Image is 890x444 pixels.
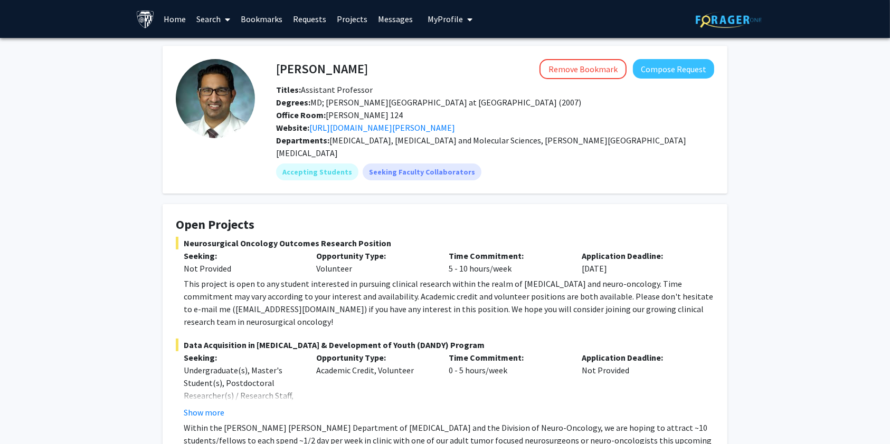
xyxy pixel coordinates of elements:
div: Undergraduate(s), Master's Student(s), Postdoctoral Researcher(s) / Research Staff, Medical Resid... [184,364,300,427]
img: Johns Hopkins University Logo [136,10,155,28]
span: [PERSON_NAME] 124 [276,110,403,120]
p: Opportunity Type: [316,351,433,364]
a: Messages [373,1,419,37]
div: 5 - 10 hours/week [441,249,574,275]
div: This project is open to any student interested in pursuing clinical research within the realm of ... [184,277,714,328]
b: Degrees: [276,97,310,108]
button: Remove Bookmark [539,59,627,79]
h4: Open Projects [176,217,714,233]
p: Time Commitment: [449,351,566,364]
a: Bookmarks [236,1,288,37]
div: Volunteer [308,249,441,275]
button: Show more [184,406,224,419]
b: Departments: [276,135,329,146]
p: Seeking: [184,249,300,262]
span: MD; [PERSON_NAME][GEOGRAPHIC_DATA] at [GEOGRAPHIC_DATA] (2007) [276,97,581,108]
a: Home [159,1,192,37]
b: Office Room: [276,110,326,120]
div: 0 - 5 hours/week [441,351,574,419]
img: ForagerOne Logo [696,12,762,28]
h4: [PERSON_NAME] [276,59,368,79]
div: Not Provided [574,351,706,419]
a: Requests [288,1,332,37]
img: Profile Picture [176,59,255,138]
span: Assistant Professor [276,84,373,95]
div: [DATE] [574,249,706,275]
p: Application Deadline: [582,351,698,364]
iframe: Chat [8,397,45,436]
a: Opens in a new tab [309,122,455,133]
mat-chip: Seeking Faculty Collaborators [363,163,481,180]
p: Opportunity Type: [316,249,433,262]
b: Titles: [276,84,301,95]
a: Search [192,1,236,37]
span: [MEDICAL_DATA], [MEDICAL_DATA] and Molecular Sciences, [PERSON_NAME][GEOGRAPHIC_DATA][MEDICAL_DATA] [276,135,686,158]
mat-chip: Accepting Students [276,163,358,180]
p: Application Deadline: [582,249,698,262]
div: Not Provided [184,262,300,275]
span: Neurosurgical Oncology Outcomes Research Position [176,237,714,249]
p: Time Commitment: [449,249,566,262]
span: My Profile [428,14,463,24]
p: Seeking: [184,351,300,364]
b: Website: [276,122,309,133]
a: Projects [332,1,373,37]
div: Academic Credit, Volunteer [308,351,441,419]
span: Data Acquisition in [MEDICAL_DATA] & Development of Youth (DANDY) Program [176,339,714,351]
button: Compose Request to Raj Mukherjee [633,59,714,79]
